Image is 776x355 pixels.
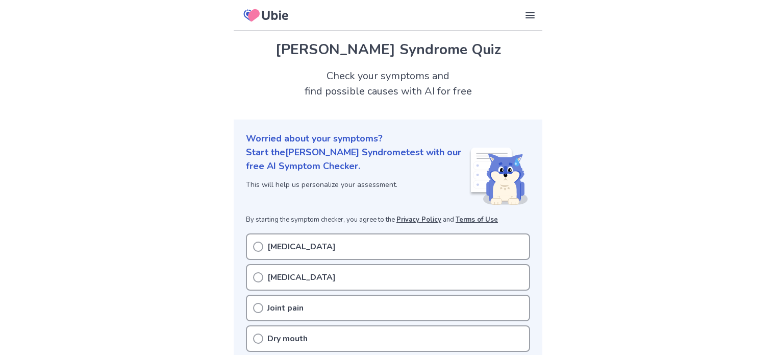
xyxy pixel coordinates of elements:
p: By starting the symptom checker, you agree to the and [246,215,530,225]
p: Worried about your symptoms? [246,132,530,146]
p: Joint pain [267,302,304,314]
p: This will help us personalize your assessment. [246,179,469,190]
p: Dry mouth [267,333,308,345]
p: [MEDICAL_DATA] [267,271,336,283]
a: Privacy Policy [396,215,441,224]
p: Start the [PERSON_NAME] Syndrome test with our free AI Symptom Checker. [246,146,469,173]
a: Terms of Use [456,215,498,224]
img: Shiba [469,148,528,205]
h2: Check your symptoms and find possible causes with AI for free [234,68,542,99]
p: [MEDICAL_DATA] [267,241,336,253]
h1: [PERSON_NAME] Syndrome Quiz [246,39,530,60]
